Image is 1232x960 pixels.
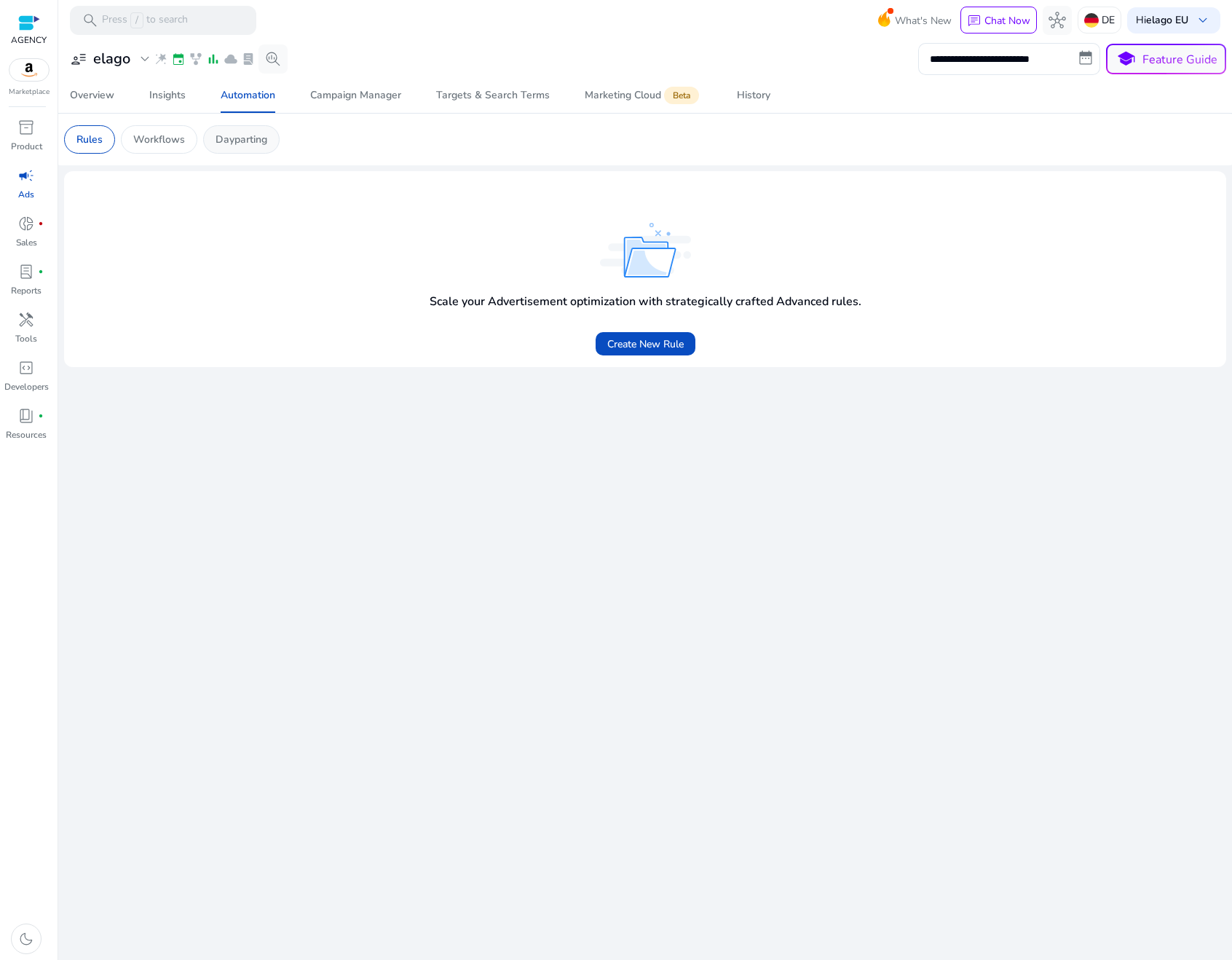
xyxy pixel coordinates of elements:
span: chat [967,14,982,28]
span: code_blocks [17,359,35,377]
p: Sales [16,236,37,249]
button: search_insights [258,44,288,74]
div: Overview [70,90,114,101]
button: Create New Rule [596,332,695,355]
span: campaign [17,167,35,184]
img: amazon.svg [9,59,49,81]
p: Workflows [133,132,185,147]
b: elago EU [1146,13,1188,27]
div: Insights [149,90,186,101]
span: fiber_manual_record [38,221,44,227]
span: family_history [189,52,203,66]
button: schoolFeature Guide [1106,44,1226,74]
span: donut_small [17,215,35,232]
span: fiber_manual_record [38,413,44,419]
p: Dayparting [216,132,267,147]
span: What's New [895,8,952,34]
span: Create New Rule [607,337,684,352]
p: Reports [11,284,42,297]
p: AGENCY [11,34,47,47]
p: Press to search [102,12,188,28]
div: Marketing Cloud [585,90,702,101]
p: Rules [76,132,103,147]
span: expand_more [136,50,154,68]
span: keyboard_arrow_down [1194,12,1212,29]
h3: elago [93,50,130,68]
p: Resources [6,428,47,441]
span: lab_profile [241,52,256,66]
span: search [82,12,99,29]
span: dark_mode [17,930,35,948]
span: lab_profile [17,263,35,280]
div: Targets & Search Terms [436,90,550,101]
span: wand_stars [154,52,168,66]
div: History [737,90,770,101]
span: cloud [224,52,238,66]
span: Beta [664,87,699,104]
span: bar_chart [206,52,221,66]
span: handyman [17,311,35,328]
span: user_attributes [70,50,87,68]
p: Hi [1136,15,1188,25]
p: DE [1102,7,1115,33]
img: no_data_found.svg [600,223,691,278]
p: Product [11,140,42,153]
h4: Scale your Advertisement optimization with strategically crafted Advanced rules. [430,295,861,309]
span: event [171,52,186,66]
p: Developers [4,380,49,393]
p: Chat Now [984,14,1030,28]
span: book_4 [17,407,35,425]
span: / [130,12,143,28]
button: chatChat Now [960,7,1037,34]
p: Feature Guide [1142,51,1217,68]
img: de.svg [1084,13,1099,28]
div: Campaign Manager [310,90,401,101]
p: Tools [15,332,37,345]
p: Marketplace [9,87,50,98]
button: hub [1043,6,1072,35]
span: fiber_manual_record [38,269,44,275]
span: search_insights [264,50,282,68]
p: Ads [18,188,34,201]
span: school [1115,49,1137,70]
span: inventory_2 [17,119,35,136]
div: Automation [221,90,275,101]
span: hub [1049,12,1066,29]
